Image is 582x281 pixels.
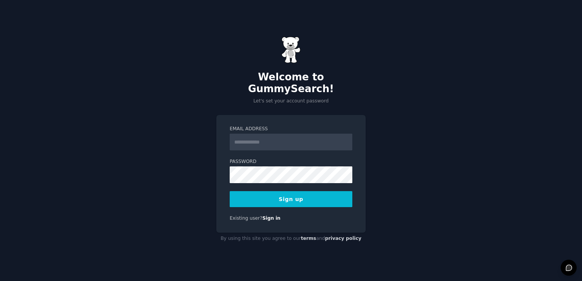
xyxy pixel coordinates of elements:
[262,216,281,221] a: Sign in
[301,236,316,241] a: terms
[216,71,366,95] h2: Welcome to GummySearch!
[216,233,366,245] div: By using this site you agree to our and
[281,37,301,63] img: Gummy Bear
[230,216,262,221] span: Existing user?
[325,236,361,241] a: privacy policy
[230,191,352,207] button: Sign up
[216,98,366,105] p: Let's set your account password
[230,158,352,165] label: Password
[230,126,352,133] label: Email Address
